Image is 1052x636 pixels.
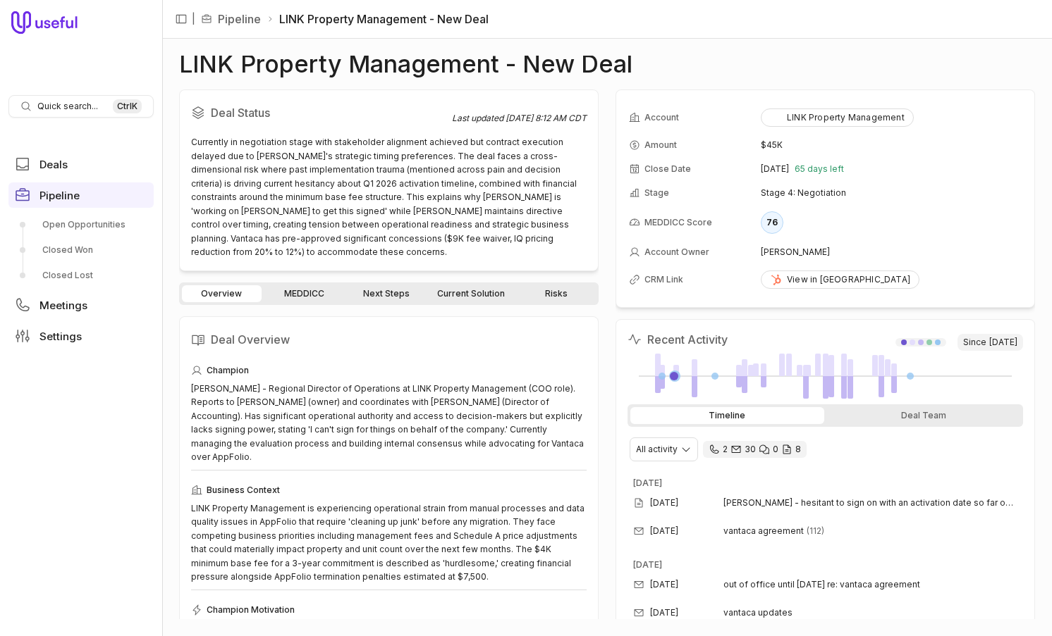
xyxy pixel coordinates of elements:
span: Since [958,334,1023,351]
span: Account Owner [644,247,709,258]
a: Overview [182,285,262,302]
td: $45K [761,134,1022,156]
span: Deals [39,159,68,170]
h2: Deal Status [191,101,452,124]
td: Stage 4: Negotiation [761,182,1022,204]
div: 2 calls and 30 email threads [703,441,807,458]
kbd: Ctrl K [113,99,142,113]
li: LINK Property Management - New Deal [267,11,489,27]
button: LINK Property Management [761,108,914,127]
time: [DATE] [650,607,678,618]
time: [DATE] [650,525,678,537]
a: Open Opportunities [8,213,154,236]
h2: Deal Overview [191,328,587,351]
span: Amount [644,139,677,151]
div: Deal Team [827,407,1021,424]
div: Last updated [452,113,587,124]
a: Deals [8,151,154,177]
span: out of office until [DATE] re: vantaca agreement [723,579,920,590]
a: Risks [516,285,596,302]
span: [PERSON_NAME] - hesitant to sign on with an activation date so far out (Q1 2026) [PERSON_NAME] an... [723,497,1017,509]
a: Pipeline [8,182,154,208]
div: Business Context [191,482,587,499]
time: [DATE] [650,497,678,509]
a: Meetings [8,292,154,318]
div: LINK Property Management is experiencing operational strain from manual processes and data qualit... [191,501,587,584]
div: Currently in negotiation stage with stakeholder alignment achieved but contract execution delayed... [191,135,587,259]
span: 65 days left [795,163,844,175]
a: Closed Won [8,239,154,261]
span: vantaca agreement [723,525,804,537]
a: Pipeline [218,11,261,27]
a: Next Steps [347,285,427,302]
span: MEDDICC Score [644,217,712,228]
div: LINK Property Management [770,112,905,123]
time: [DATE] [989,337,1017,348]
h1: LINK Property Management - New Deal [179,56,632,73]
td: [PERSON_NAME] [761,241,1022,263]
div: 76 [761,211,783,234]
button: Collapse sidebar [171,8,192,30]
a: Settings [8,323,154,349]
div: [PERSON_NAME] - Regional Director of Operations at LINK Property Management (COO role). Reports t... [191,382,587,464]
a: View in [GEOGRAPHIC_DATA] [761,270,919,289]
a: Closed Lost [8,264,154,287]
div: Champion [191,362,587,379]
div: Champion Motivation [191,601,587,618]
span: Pipeline [39,190,80,201]
time: [DATE] [633,478,662,488]
time: [DATE] [633,559,662,570]
time: [DATE] [761,163,789,175]
a: Current Solution [429,285,513,302]
span: Meetings [39,300,87,311]
span: 112 emails in thread [807,525,824,537]
div: View in [GEOGRAPHIC_DATA] [770,274,910,285]
div: Pipeline submenu [8,213,154,287]
div: Timeline [630,407,824,424]
h2: Recent Activity [628,331,728,348]
span: Close Date [644,163,691,175]
a: MEDDICC [264,285,344,302]
span: Account [644,112,679,123]
span: Settings [39,331,82,342]
span: vantaca updates [723,607,793,618]
span: Stage [644,187,669,199]
span: CRM Link [644,274,683,285]
time: [DATE] 8:12 AM CDT [506,113,587,123]
time: [DATE] [650,579,678,590]
span: Quick search... [37,101,98,112]
span: | [192,11,195,27]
